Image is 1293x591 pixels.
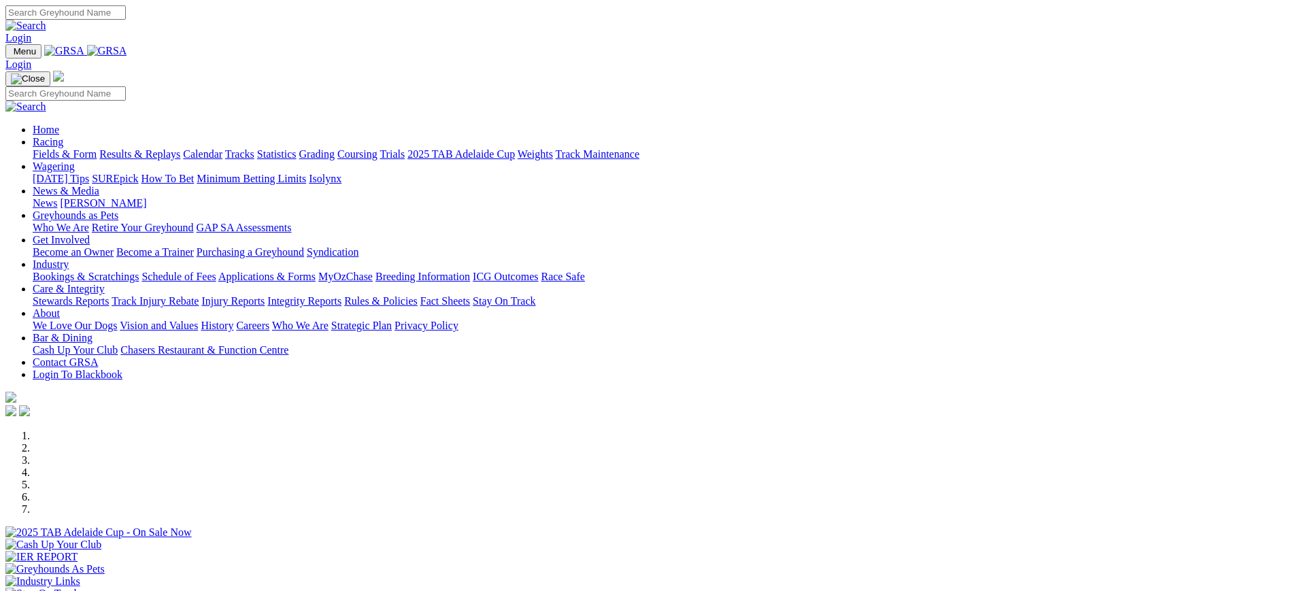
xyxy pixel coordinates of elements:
a: Stay On Track [473,295,535,307]
a: Statistics [257,148,297,160]
a: [PERSON_NAME] [60,197,146,209]
a: News [33,197,57,209]
div: Get Involved [33,246,1288,258]
img: GRSA [87,45,127,57]
img: GRSA [44,45,84,57]
input: Search [5,86,126,101]
a: Fields & Form [33,148,97,160]
a: Strategic Plan [331,320,392,331]
a: Privacy Policy [394,320,458,331]
img: Greyhounds As Pets [5,563,105,575]
a: We Love Our Dogs [33,320,117,331]
a: News & Media [33,185,99,197]
div: Bar & Dining [33,344,1288,356]
a: Track Injury Rebate [112,295,199,307]
a: Calendar [183,148,222,160]
img: Cash Up Your Club [5,539,101,551]
img: 2025 TAB Adelaide Cup - On Sale Now [5,526,192,539]
a: Wagering [33,161,75,172]
a: How To Bet [141,173,195,184]
a: Minimum Betting Limits [197,173,306,184]
img: Search [5,101,46,113]
a: Become a Trainer [116,246,194,258]
a: ICG Outcomes [473,271,538,282]
a: Careers [236,320,269,331]
div: Industry [33,271,1288,283]
a: Login [5,58,31,70]
a: About [33,307,60,319]
div: News & Media [33,197,1288,209]
a: Injury Reports [201,295,265,307]
a: 2025 TAB Adelaide Cup [407,148,515,160]
a: History [201,320,233,331]
div: Racing [33,148,1288,161]
a: SUREpick [92,173,138,184]
a: Fact Sheets [420,295,470,307]
div: Care & Integrity [33,295,1288,307]
a: Who We Are [272,320,329,331]
a: Purchasing a Greyhound [197,246,304,258]
button: Toggle navigation [5,44,41,58]
a: Contact GRSA [33,356,98,368]
a: Grading [299,148,335,160]
a: Trials [380,148,405,160]
img: logo-grsa-white.png [53,71,64,82]
a: Greyhounds as Pets [33,209,118,221]
a: Industry [33,258,69,270]
a: Tracks [225,148,254,160]
img: Search [5,20,46,32]
img: Close [11,73,45,84]
a: Syndication [307,246,358,258]
a: Retire Your Greyhound [92,222,194,233]
div: Wagering [33,173,1288,185]
a: Home [33,124,59,135]
a: Bar & Dining [33,332,93,343]
a: Breeding Information [375,271,470,282]
img: Industry Links [5,575,80,588]
a: Applications & Forms [218,271,316,282]
a: Login To Blackbook [33,369,122,380]
a: Racing [33,136,63,148]
a: Get Involved [33,234,90,246]
a: Race Safe [541,271,584,282]
a: Weights [518,148,553,160]
button: Toggle navigation [5,71,50,86]
div: About [33,320,1288,332]
a: Isolynx [309,173,341,184]
a: Schedule of Fees [141,271,216,282]
a: Login [5,32,31,44]
a: MyOzChase [318,271,373,282]
a: Track Maintenance [556,148,639,160]
span: Menu [14,46,36,56]
a: GAP SA Assessments [197,222,292,233]
a: Who We Are [33,222,89,233]
a: Care & Integrity [33,283,105,294]
img: twitter.svg [19,405,30,416]
a: Stewards Reports [33,295,109,307]
a: Integrity Reports [267,295,341,307]
img: facebook.svg [5,405,16,416]
a: Chasers Restaurant & Function Centre [120,344,288,356]
div: Greyhounds as Pets [33,222,1288,234]
a: Results & Replays [99,148,180,160]
a: Vision and Values [120,320,198,331]
input: Search [5,5,126,20]
a: Coursing [337,148,377,160]
a: Rules & Policies [344,295,418,307]
a: Cash Up Your Club [33,344,118,356]
img: IER REPORT [5,551,78,563]
img: logo-grsa-white.png [5,392,16,403]
a: [DATE] Tips [33,173,89,184]
a: Become an Owner [33,246,114,258]
a: Bookings & Scratchings [33,271,139,282]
